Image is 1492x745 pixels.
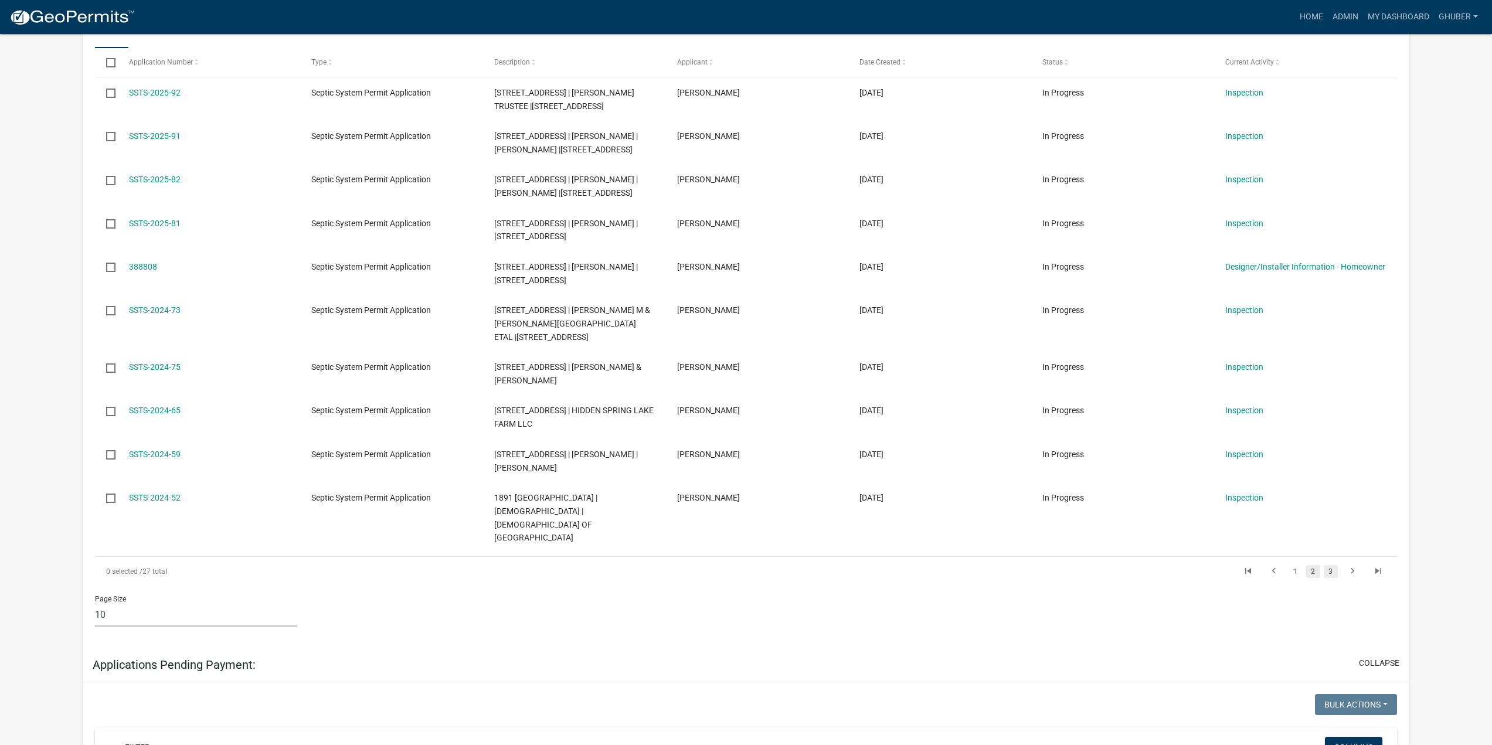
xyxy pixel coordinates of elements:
[1225,175,1263,184] a: Inspection
[129,450,181,459] a: SSTS-2024-59
[859,406,883,415] span: 09/25/2024
[1322,562,1340,581] li: page 3
[300,48,483,76] datatable-header-cell: Type
[1363,6,1434,28] a: My Dashboard
[1304,562,1322,581] li: page 2
[494,88,634,111] span: 4255 360TH AVE | JON A TRAHMS TRUSTEE |4255 360TH AVE
[1042,219,1084,228] span: In Progress
[311,406,431,415] span: Septic System Permit Application
[1225,219,1263,228] a: Inspection
[494,175,638,198] span: 14906 315TH AVE | EMILY E BRECK | OWEN L PRECHEL |14906 315TH AVE
[494,493,597,542] span: 1891 321ST AVE | ST JOHN'S EVANGELICAL | LUTHERAN CHURCH OF ALMA CITY
[1225,131,1263,141] a: Inspection
[494,262,638,285] span: 41142 160TH ST | WILLIAM BARTZ |41142 160TH ST
[106,567,142,576] span: 0 selected /
[311,262,431,271] span: Septic System Permit Application
[95,48,117,76] datatable-header-cell: Select
[311,493,431,502] span: Septic System Permit Application
[859,493,883,502] span: 08/26/2024
[1324,565,1338,578] a: 3
[677,406,740,415] span: Justin Nordby
[859,362,883,372] span: 09/26/2024
[494,58,530,66] span: Description
[859,88,883,97] span: 07/07/2025
[311,88,431,97] span: Septic System Permit Application
[129,88,181,97] a: SSTS-2025-92
[848,48,1031,76] datatable-header-cell: Date Created
[1328,6,1363,28] a: Admin
[1237,565,1259,578] a: go to first page
[494,131,638,154] span: 13350 410TH AVE | LILLIAN J KATZUNG | COREY G KATZUNG |13350 410TH AVE
[1434,6,1483,28] a: GHuber
[311,58,327,66] span: Type
[1367,565,1389,578] a: go to last page
[129,175,181,184] a: SSTS-2025-82
[1295,6,1328,28] a: Home
[1341,565,1364,578] a: go to next page
[677,305,740,315] span: Leann Buendorf
[129,219,181,228] a: SSTS-2025-81
[118,48,301,76] datatable-header-cell: Application Number
[1042,88,1084,97] span: In Progress
[677,219,740,228] span: Jared Munnikhuysen
[677,262,740,271] span: Emily Knudsen
[311,219,431,228] span: Septic System Permit Application
[859,58,900,66] span: Date Created
[859,219,883,228] span: 03/31/2025
[129,58,193,66] span: Application Number
[677,58,708,66] span: Applicant
[1225,58,1274,66] span: Current Activity
[677,88,740,97] span: Thomas Trahms
[129,305,181,315] a: SSTS-2024-73
[1042,305,1084,315] span: In Progress
[1225,362,1263,372] a: Inspection
[129,362,181,372] a: SSTS-2024-75
[1225,262,1385,271] a: Designer/Installer Information - Homeowner
[677,131,740,141] span: Corey Katzung
[859,131,883,141] span: 06/24/2025
[494,362,641,385] span: 14924 255TH AVE | JEFFERY R & JENNIFER R JOHNSON
[1214,48,1397,76] datatable-header-cell: Current Activity
[311,175,431,184] span: Septic System Permit Application
[859,175,883,184] span: 04/30/2025
[1042,131,1084,141] span: In Progress
[95,557,611,586] div: 27 total
[1042,493,1084,502] span: In Progress
[677,175,740,184] span: Cheston Miller
[1225,450,1263,459] a: Inspection
[129,406,181,415] a: SSTS-2024-65
[494,406,654,428] span: 3323 280TH AVE | HIDDEN SPRING LAKE FARM LLC
[859,305,883,315] span: 11/01/2024
[93,658,256,672] h5: Applications Pending Payment:
[1031,48,1214,76] datatable-header-cell: Status
[483,48,666,76] datatable-header-cell: Description
[859,450,883,459] span: 09/24/2024
[494,219,638,241] span: 17501 237TH AVE | TODD NEITZEL |17501 237TH AVE
[311,305,431,315] span: Septic System Permit Application
[1042,58,1063,66] span: Status
[1042,262,1084,271] span: In Progress
[1359,657,1399,669] button: collapse
[677,450,740,459] span: Benita Barna
[1225,88,1263,97] a: Inspection
[494,450,638,472] span: 31533 40TH ST | ANDREW J BARNA JR | BENITA J BARNA
[1042,450,1084,459] span: In Progress
[311,450,431,459] span: Septic System Permit Application
[311,362,431,372] span: Septic System Permit Application
[1263,565,1285,578] a: go to previous page
[1315,694,1397,715] button: Bulk Actions
[129,493,181,502] a: SSTS-2024-52
[1042,406,1084,415] span: In Progress
[494,305,650,342] span: 21951 130TH ST | LEANN M & DEAN A BUENDORF ETAL |21951 130TH ST
[677,362,740,372] span: Jeff Johnson
[1042,362,1084,372] span: In Progress
[666,48,849,76] datatable-header-cell: Applicant
[129,262,157,271] a: 388808
[859,262,883,271] span: 03/13/2025
[1225,406,1263,415] a: Inspection
[1042,175,1084,184] span: In Progress
[1289,565,1303,578] a: 1
[129,131,181,141] a: SSTS-2025-91
[311,131,431,141] span: Septic System Permit Application
[1225,493,1263,502] a: Inspection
